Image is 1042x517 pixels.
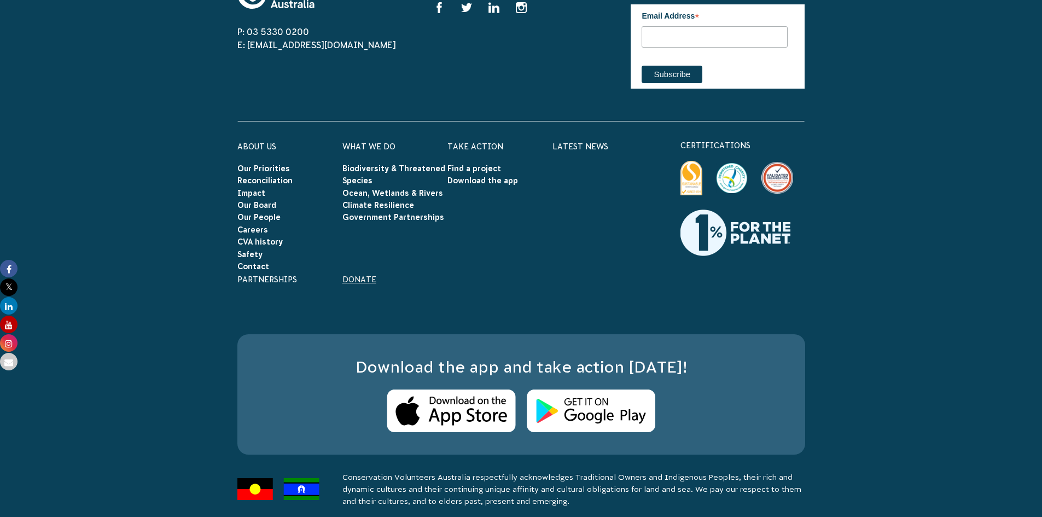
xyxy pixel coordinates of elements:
a: Our People [237,213,281,222]
a: Careers [237,225,268,234]
a: Safety [237,250,263,259]
a: What We Do [342,142,395,151]
img: Android Store Logo [527,390,655,433]
h3: Download the app and take action [DATE]! [259,356,783,379]
a: Our Board [237,201,276,210]
a: Climate Resilience [342,201,414,210]
input: Subscribe [642,66,702,83]
label: Email Address [642,4,788,25]
p: certifications [680,139,805,152]
a: Take Action [447,142,503,151]
a: Reconciliation [237,176,293,185]
a: About Us [237,142,276,151]
a: Find a project [447,164,501,173]
a: E: [EMAIL_ADDRESS][DOMAIN_NAME] [237,40,396,50]
a: P: 03 5330 0200 [237,27,309,37]
a: Our Priorities [237,164,290,173]
a: Download the app [447,176,518,185]
a: Latest News [552,142,608,151]
a: Contact [237,262,269,271]
img: Apple Store Logo [387,390,516,433]
img: Flags [237,478,319,501]
a: Impact [237,189,265,197]
p: Conservation Volunteers Australia respectfully acknowledges Traditional Owners and Indigenous Peo... [342,471,805,507]
a: Donate [342,275,376,284]
a: Biodiversity & Threatened Species [342,164,445,185]
a: Ocean, Wetlands & Rivers [342,189,443,197]
a: Partnerships [237,275,297,284]
a: CVA history [237,237,283,246]
a: Government Partnerships [342,213,444,222]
